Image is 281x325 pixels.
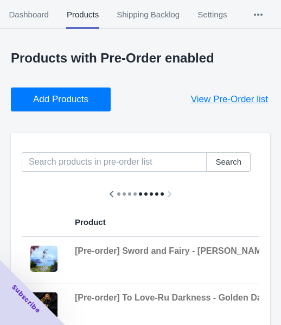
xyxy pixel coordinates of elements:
input: Search products in pre-order list [22,152,207,172]
span: Shipping Backlog [117,1,180,29]
span: Add Products [33,94,88,105]
span: Settings [197,1,227,29]
span: Products [66,1,99,29]
span: Subscribe [10,283,42,315]
span: Dashboard [9,1,49,29]
button: More tabs [236,1,280,29]
span: Product [75,217,106,227]
button: Add Products [11,87,111,111]
span: Search [215,158,241,166]
img: 1_471d7a53-329b-4cd2-ae8e-378dd2b349a4.jpg [30,246,58,272]
button: Search [206,152,251,172]
button: Scroll table left one column [102,184,122,204]
span: View Pre-Order list [191,94,268,105]
p: Products with Pre-Order enabled [11,51,270,66]
button: View Pre-Order list [178,87,281,111]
